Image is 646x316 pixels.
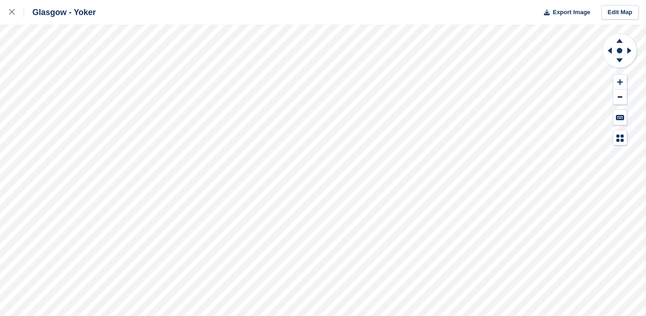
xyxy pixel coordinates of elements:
button: Keyboard Shortcuts [613,110,627,125]
button: Zoom Out [613,90,627,105]
a: Edit Map [601,5,639,20]
button: Export Image [538,5,590,20]
div: Glasgow - Yoker [24,7,96,18]
button: Zoom In [613,75,627,90]
span: Export Image [553,8,590,17]
button: Map Legend [613,130,627,145]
